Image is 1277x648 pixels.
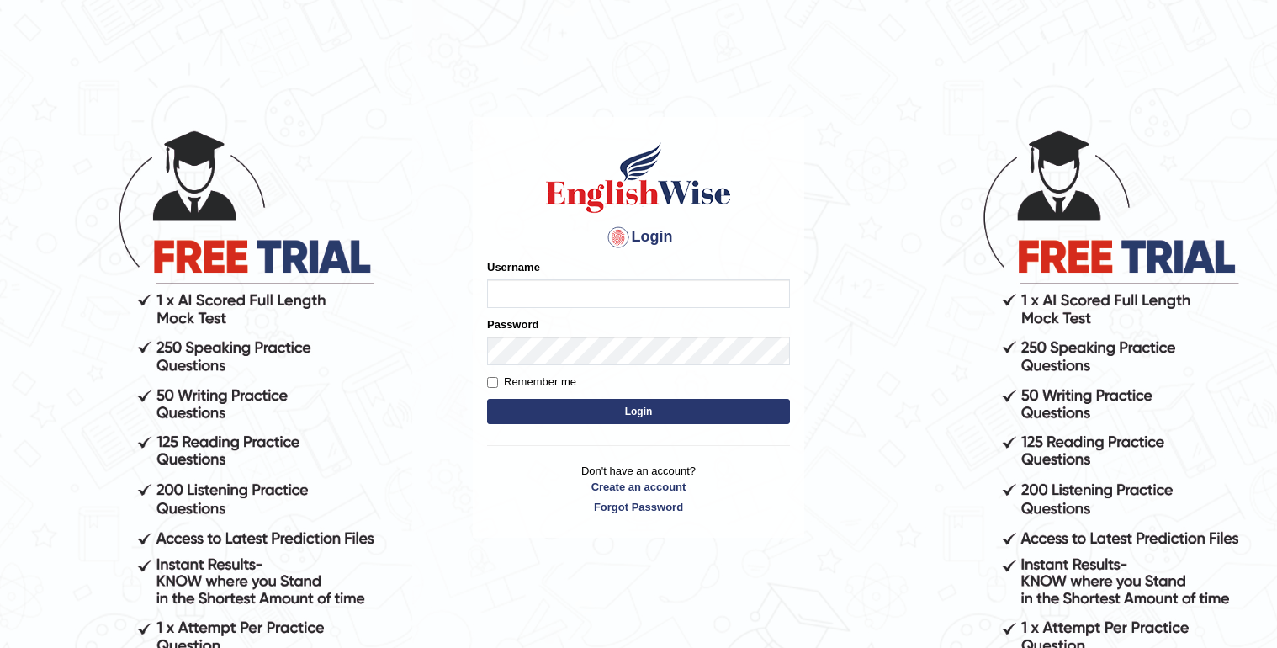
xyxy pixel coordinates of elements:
[487,377,498,388] input: Remember me
[487,463,790,515] p: Don't have an account?
[487,499,790,515] a: Forgot Password
[487,399,790,424] button: Login
[487,224,790,251] h4: Login
[487,259,540,275] label: Username
[487,479,790,495] a: Create an account
[487,316,538,332] label: Password
[487,374,576,390] label: Remember me
[543,140,734,215] img: Logo of English Wise sign in for intelligent practice with AI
